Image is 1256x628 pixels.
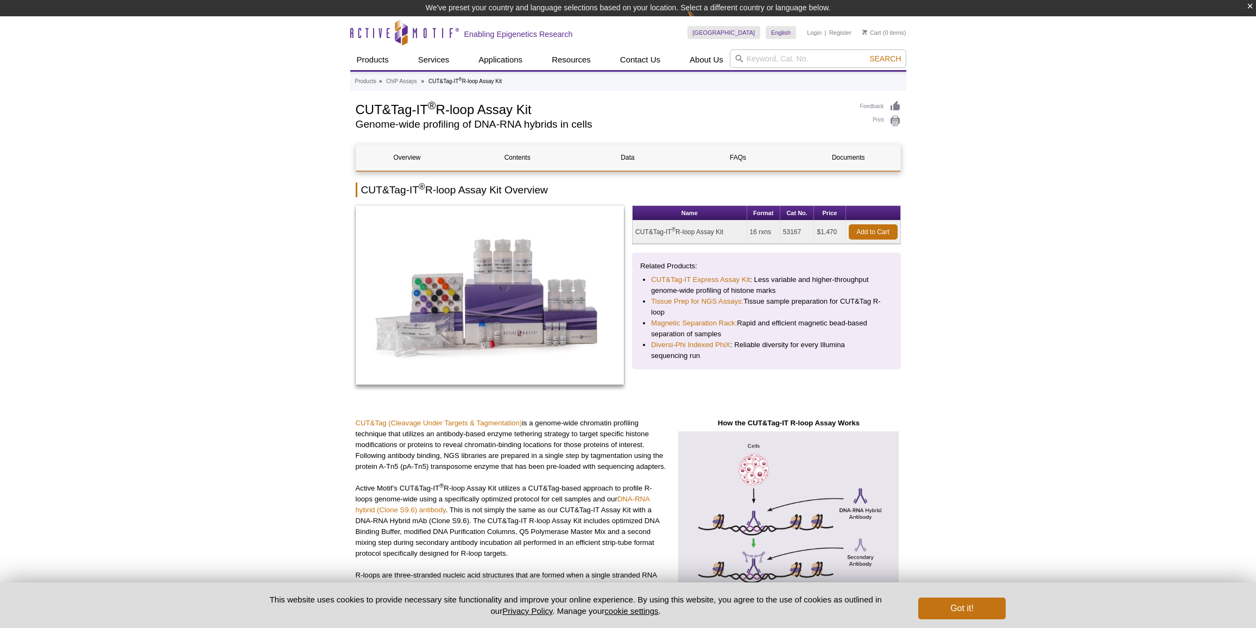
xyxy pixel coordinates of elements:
[614,49,667,70] a: Contact Us
[356,120,849,129] h2: Genome-wide profiling of DNA-RNA hybrids in cells
[640,261,893,272] p: Related Products:
[849,224,898,240] a: Add to Cart
[633,221,747,244] td: CUT&Tag-IT R-loop Assay Kit
[766,26,796,39] a: English
[869,54,901,63] span: Search
[604,606,658,616] button: cookie settings
[419,182,425,191] sup: ®
[687,26,761,39] a: [GEOGRAPHIC_DATA]
[356,495,650,514] a: DNA-RNA hybrid (Clone S9.6) antibody
[866,54,904,64] button: Search
[459,77,462,82] sup: ®
[651,296,743,307] a: Tissue Prep for NGS Assays:
[651,340,730,350] a: Diversi-Phi Indexed PhiX
[466,145,569,171] a: Contents
[356,418,669,472] p: is a genome-wide chromatin profiling technique that utilizes an antibody-based enzyme tethering s...
[687,8,716,34] img: Change Here
[350,49,395,70] a: Products
[829,29,851,36] a: Register
[379,78,382,84] li: »
[780,221,815,244] td: 53167
[718,419,860,427] strong: How the CUT&Tag-IT R-loop Assay Works
[651,318,882,340] li: Rapid and efficient magnetic bead-based separation of samples
[651,296,882,318] li: Tissue sample preparation for CUT&Tag R-loop
[918,598,1005,619] button: Got it!
[439,482,444,488] sup: ®
[862,29,881,36] a: Cart
[730,49,906,68] input: Keyword, Cat. No.
[651,340,882,361] li: : Reliable diversity for every Illumina sequencing run
[472,49,529,70] a: Applications
[356,145,458,171] a: Overview
[687,145,789,171] a: FAQs
[651,274,882,296] li: : Less variable and higher-throughput genome-wide profiling of histone marks
[862,29,867,35] img: Your Cart
[683,49,730,70] a: About Us
[860,115,901,127] a: Print
[355,77,376,86] a: Products
[356,101,849,117] h1: CUT&Tag-IT R-loop Assay Kit
[651,318,737,329] a: Magnetic Separation Rack:
[428,99,436,111] sup: ®
[807,29,822,36] a: Login
[386,77,417,86] a: ChIP Assays
[502,606,552,616] a: Privacy Policy
[814,221,845,244] td: $1,470
[421,78,425,84] li: »
[780,206,815,221] th: Cat No.
[356,205,624,385] img: CUT&Tag-IT<sup>®</sup> R-loop Assay Kit
[672,227,676,233] sup: ®
[577,145,679,171] a: Data
[797,145,899,171] a: Documents
[412,49,456,70] a: Services
[860,101,901,112] a: Feedback
[251,594,901,617] p: This website uses cookies to provide necessary site functionality and improve your online experie...
[545,49,597,70] a: Resources
[747,221,780,244] td: 16 rxns
[862,26,906,39] li: (0 items)
[356,483,669,559] p: Active Motif’s CUT&Tag-IT R-loop Assay Kit utilizes a CUT&Tag-based approach to profile R-loops g...
[814,206,845,221] th: Price
[825,26,826,39] li: |
[633,206,747,221] th: Name
[747,206,780,221] th: Format
[428,78,502,84] li: CUT&Tag-IT R-loop Assay Kit
[464,29,573,39] h2: Enabling Epigenetics Research
[356,183,901,197] h2: CUT&Tag-IT R-loop Assay Kit Overview
[651,274,750,285] a: CUT&Tag-IT Express Assay Kit
[356,419,522,427] a: CUT&Tag (Cleavage Under Targets & Tagmentation)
